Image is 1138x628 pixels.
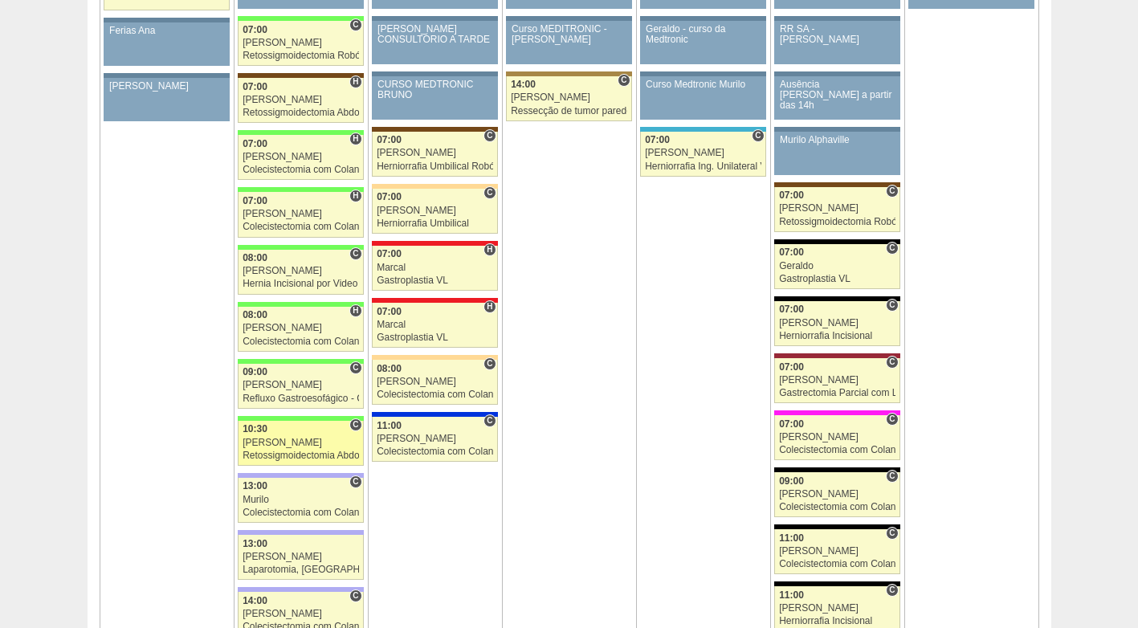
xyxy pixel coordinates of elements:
[774,71,899,76] div: Key: Aviso
[377,332,493,343] div: Gastroplastia VL
[646,80,761,90] div: Curso Medtronic Murilo
[483,129,496,142] span: Consultório
[372,71,497,76] div: Key: Aviso
[640,21,765,64] a: Geraldo - curso da Medtronic
[377,80,492,100] div: CURSO MEDTRONIC BRUNO
[372,241,497,246] div: Key: Assunção
[238,416,363,421] div: Key: Brasil
[243,222,359,232] div: Colecistectomia com Colangiografia VL
[243,565,359,575] div: Laparotomia, [GEOGRAPHIC_DATA], Drenagem, Bridas VL
[243,81,267,92] span: 07:00
[238,473,363,478] div: Key: Christóvão da Gama
[774,529,899,574] a: C 11:00 [PERSON_NAME] Colecistectomia com Colangiografia VL
[779,217,895,227] div: Retossigmoidectomia Robótica
[372,76,497,120] a: CURSO MEDTRONIC BRUNO
[372,184,497,189] div: Key: Bartira
[349,75,361,88] span: Hospital
[645,134,670,145] span: 07:00
[238,245,363,250] div: Key: Brasil
[372,132,497,177] a: C 07:00 [PERSON_NAME] Herniorrafia Umbilical Robótica
[774,187,899,232] a: C 07:00 [PERSON_NAME] Retossigmoidectomia Robótica
[377,363,402,374] span: 08:00
[238,359,363,364] div: Key: Brasil
[243,380,359,390] div: [PERSON_NAME]
[779,546,895,557] div: [PERSON_NAME]
[372,21,497,64] a: [PERSON_NAME] CONSULTÓRIO A TARDE
[645,161,761,172] div: Herniorrafia Ing. Unilateral VL
[640,71,765,76] div: Key: Aviso
[779,261,895,271] div: Geraldo
[238,421,363,466] a: C 10:30 [PERSON_NAME] Retossigmoidectomia Abdominal
[774,358,899,403] a: C 07:00 [PERSON_NAME] Gastrectomia Parcial com Linfadenectomia
[511,92,627,103] div: [PERSON_NAME]
[372,298,497,303] div: Key: Assunção
[511,106,627,116] div: Ressecção de tumor parede abdominal pélvica
[774,21,899,64] a: RR SA - [PERSON_NAME]
[774,296,899,301] div: Key: Blanc
[512,24,626,45] div: Curso MEDITRONIC - [PERSON_NAME]
[372,412,497,417] div: Key: São Luiz - Itaim
[243,24,267,35] span: 07:00
[243,552,359,562] div: [PERSON_NAME]
[774,581,899,586] div: Key: Blanc
[243,252,267,263] span: 08:00
[779,388,895,398] div: Gastrectomia Parcial com Linfadenectomia
[109,81,224,92] div: [PERSON_NAME]
[646,24,761,45] div: Geraldo - curso da Medtronic
[238,307,363,352] a: H 08:00 [PERSON_NAME] Colecistectomia com Colangiografia VL
[779,589,804,601] span: 11:00
[774,524,899,529] div: Key: Blanc
[779,432,895,442] div: [PERSON_NAME]
[506,21,631,64] a: Curso MEDITRONIC - [PERSON_NAME]
[377,377,493,387] div: [PERSON_NAME]
[243,266,359,276] div: [PERSON_NAME]
[243,394,359,404] div: Refluxo Gastroesofágico - Cirurgia VL
[483,414,496,427] span: Consultório
[774,76,899,120] a: Ausência [PERSON_NAME] a partir das 14h
[779,532,804,544] span: 11:00
[640,127,765,132] div: Key: Neomater
[377,134,402,145] span: 07:00
[238,73,363,78] div: Key: Santa Joana
[104,18,229,22] div: Key: Aviso
[349,133,361,145] span: Hospital
[243,209,359,219] div: [PERSON_NAME]
[377,24,492,45] div: [PERSON_NAME] CONSULTÓRIO A TARDE
[506,16,631,21] div: Key: Aviso
[243,423,267,434] span: 10:30
[377,434,493,444] div: [PERSON_NAME]
[640,132,765,177] a: C 07:00 [PERSON_NAME] Herniorrafia Ing. Unilateral VL
[349,304,361,317] span: Hospital
[243,38,359,48] div: [PERSON_NAME]
[377,275,493,286] div: Gastroplastia VL
[779,502,895,512] div: Colecistectomia com Colangiografia VL
[372,16,497,21] div: Key: Aviso
[779,603,895,614] div: [PERSON_NAME]
[243,480,267,491] span: 13:00
[243,152,359,162] div: [PERSON_NAME]
[104,73,229,78] div: Key: Aviso
[774,127,899,132] div: Key: Aviso
[377,206,493,216] div: [PERSON_NAME]
[243,309,267,320] span: 08:00
[243,51,359,61] div: Retossigmoidectomia Robótica
[372,355,497,360] div: Key: Bartira
[618,74,630,87] span: Consultório
[780,135,895,145] div: Murilo Alphaville
[774,182,899,187] div: Key: Santa Joana
[238,78,363,123] a: H 07:00 [PERSON_NAME] Retossigmoidectomia Abdominal VL
[377,148,493,158] div: [PERSON_NAME]
[886,185,898,198] span: Consultório
[774,239,899,244] div: Key: Blanc
[238,187,363,192] div: Key: Brasil
[886,242,898,255] span: Consultório
[243,451,359,461] div: Retossigmoidectomia Abdominal
[780,24,895,45] div: RR SA - [PERSON_NAME]
[243,366,267,377] span: 09:00
[886,584,898,597] span: Consultório
[238,250,363,295] a: C 08:00 [PERSON_NAME] Hernia Incisional por Video
[104,22,229,66] a: Ferias Ana
[349,18,361,31] span: Consultório
[349,247,361,260] span: Consultório
[774,301,899,346] a: C 07:00 [PERSON_NAME] Herniorrafia Incisional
